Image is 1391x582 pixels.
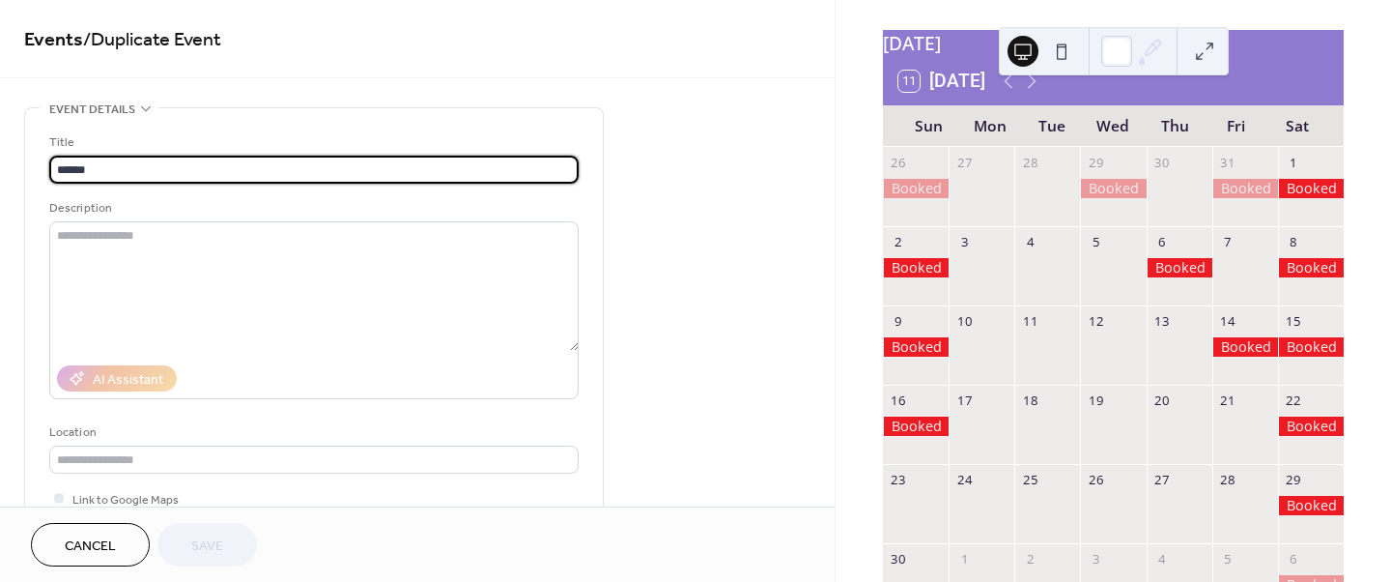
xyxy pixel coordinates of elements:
span: Event details [49,100,135,120]
span: / Duplicate Event [83,21,221,59]
div: 24 [955,472,973,489]
div: Mon [960,105,1022,147]
div: 26 [890,154,907,171]
div: Location [49,422,575,443]
div: Wed [1083,105,1145,147]
div: Booked [1278,258,1344,277]
div: Booked [1278,179,1344,198]
div: 31 [1219,154,1236,171]
div: 26 [1088,472,1105,489]
div: 30 [1153,154,1171,171]
div: Booked [1278,496,1344,515]
div: 3 [1088,551,1105,568]
div: Booked [1212,179,1278,198]
div: Sun [898,105,960,147]
div: Booked [883,179,949,198]
div: Booked [1147,258,1212,277]
div: 17 [955,392,973,409]
div: 6 [1153,233,1171,250]
div: 9 [890,312,907,330]
div: 2 [1021,551,1038,568]
div: Booked [1080,179,1146,198]
div: 29 [1285,472,1302,489]
div: 30 [890,551,907,568]
div: 27 [1153,472,1171,489]
div: Booked [883,417,949,436]
div: 15 [1285,312,1302,330]
div: 5 [1088,233,1105,250]
div: 25 [1021,472,1038,489]
div: 4 [1021,233,1038,250]
div: 22 [1285,392,1302,409]
button: Cancel [31,523,150,567]
div: Fri [1206,105,1267,147]
div: Description [49,198,575,218]
div: 23 [890,472,907,489]
div: [DATE] [883,30,1344,58]
div: 4 [1153,551,1171,568]
div: Thu [1144,105,1206,147]
div: 8 [1285,233,1302,250]
div: 1 [1285,154,1302,171]
div: 21 [1219,392,1236,409]
a: Events [24,21,83,59]
div: Title [49,132,575,153]
div: 10 [955,312,973,330]
div: Tue [1021,105,1083,147]
span: Link to Google Maps [72,490,179,510]
div: 27 [955,154,973,171]
div: Booked [1278,417,1344,436]
div: 16 [890,392,907,409]
div: 28 [1219,472,1236,489]
div: 7 [1219,233,1236,250]
button: 11[DATE] [892,66,992,97]
div: Booked [883,258,949,277]
div: 19 [1088,392,1105,409]
div: 2 [890,233,907,250]
div: 28 [1021,154,1038,171]
div: 20 [1153,392,1171,409]
div: 14 [1219,312,1236,330]
div: 18 [1021,392,1038,409]
div: 12 [1088,312,1105,330]
div: 5 [1219,551,1236,568]
div: 1 [955,551,973,568]
div: 13 [1153,312,1171,330]
div: Booked [1278,337,1344,357]
span: Cancel [65,537,116,557]
div: 11 [1021,312,1038,330]
div: 6 [1285,551,1302,568]
div: 3 [955,233,973,250]
div: Booked [883,337,949,357]
div: 29 [1088,154,1105,171]
div: Booked [1212,337,1278,357]
div: Sat [1266,105,1328,147]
